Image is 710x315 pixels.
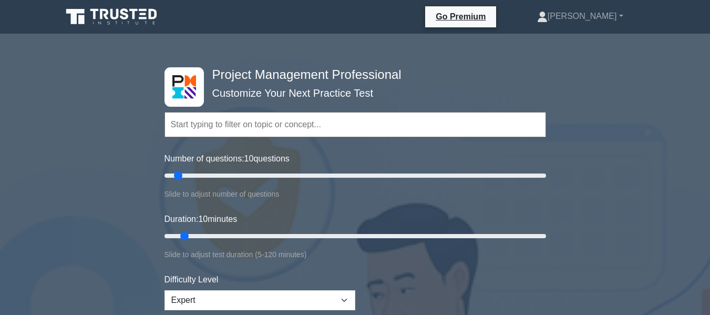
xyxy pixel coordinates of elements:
div: Slide to adjust test duration (5-120 minutes) [164,248,546,261]
label: Duration: minutes [164,213,238,226]
input: Start typing to filter on topic or concept... [164,112,546,137]
h4: Project Management Professional [208,67,495,83]
label: Number of questions: questions [164,153,290,165]
span: 10 [198,215,208,223]
div: Slide to adjust number of questions [164,188,546,200]
span: 10 [244,154,254,163]
label: Difficulty Level [164,273,219,286]
a: [PERSON_NAME] [512,6,649,27]
a: Go Premium [429,10,492,23]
